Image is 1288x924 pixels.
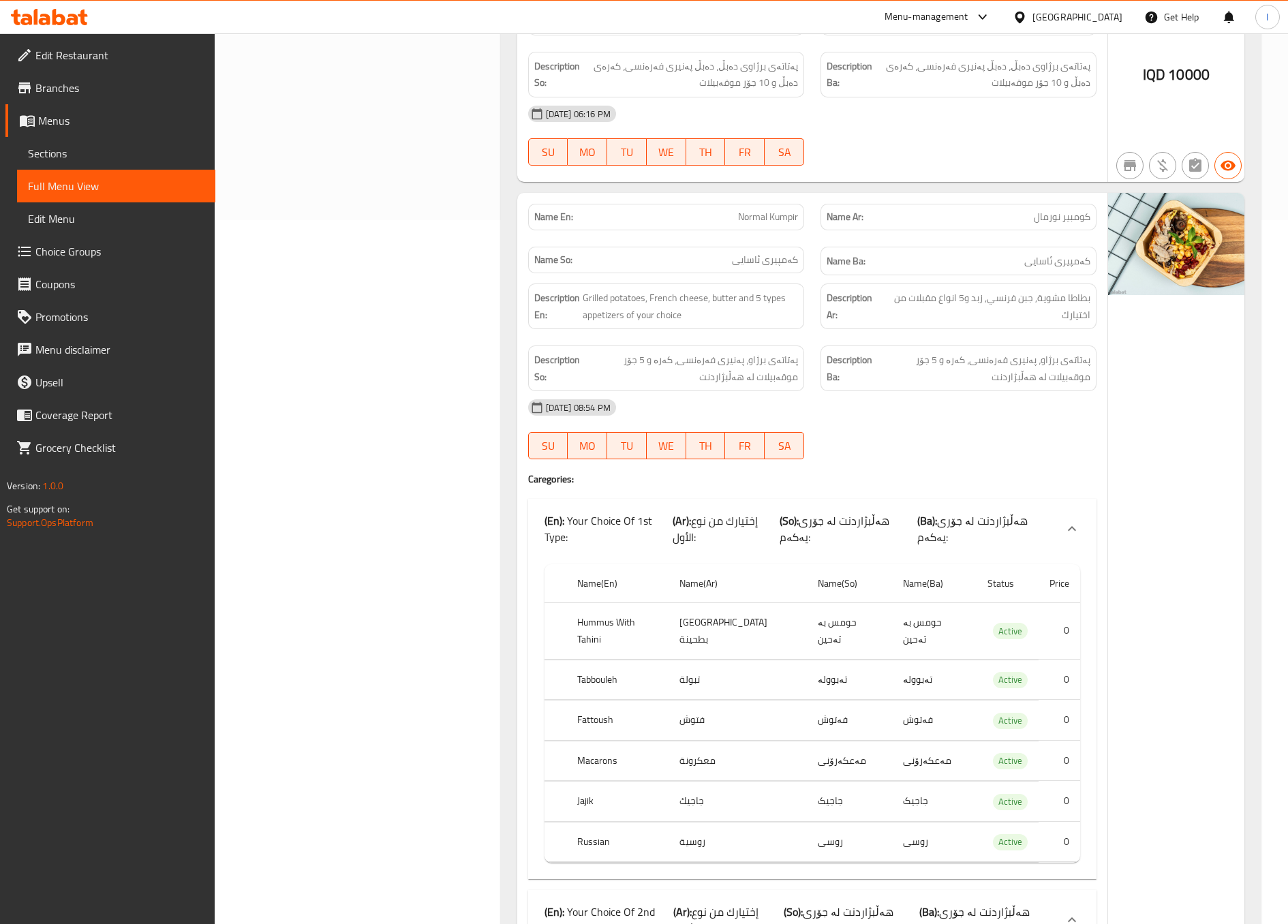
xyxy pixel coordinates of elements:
span: پەتاتەی برژاو، پەنیری فەرەنسی، کەرە و 5 جۆر موقەبیلات لە هەڵبژاردنت [583,352,798,385]
td: حومس بە تەحین [807,602,891,659]
span: 10000 [1168,61,1210,88]
td: حومس بە تەحین [892,602,977,659]
td: مەعکەرۆنی [892,741,977,781]
td: جاجيك [669,782,807,822]
span: SU [534,436,563,456]
strong: Description Ba: [827,352,874,385]
td: مەعکەرۆنی [807,741,891,781]
strong: Name Ar: [827,210,863,224]
button: SU [528,432,568,459]
button: TU [607,432,647,459]
th: Name(Ba) [892,564,977,603]
span: كومبير نورمال [1034,210,1090,224]
td: 0 [1039,660,1080,700]
strong: Name En: [534,210,573,224]
span: Sections [28,145,204,161]
strong: Name So: [534,253,572,267]
span: TU [613,436,641,456]
span: Coverage Report [35,407,204,423]
button: Purchased item [1149,152,1176,179]
span: IQD [1143,61,1165,88]
span: WE [652,436,681,456]
th: Hummus With Tahini [566,602,669,659]
strong: Description En: [534,290,580,323]
span: Version: [7,477,40,495]
td: فەتوش [892,700,977,741]
span: TH [692,436,720,456]
span: SU [534,142,563,162]
span: Active [993,623,1028,639]
h4: Caregories: [528,472,1097,486]
span: WE [652,142,681,162]
b: (So): [784,902,803,922]
button: WE [647,432,686,459]
button: Not has choices [1182,152,1209,179]
a: Upsell [5,366,215,399]
a: Edit Menu [17,202,215,235]
td: تبولة [669,660,807,700]
span: Menu disclaimer [35,341,204,358]
a: Coverage Report [5,399,215,431]
span: MO [573,436,602,456]
strong: Name Ba: [827,253,865,270]
a: Menus [5,104,215,137]
span: 1.0.0 [42,477,63,495]
th: Tabbouleh [566,660,669,700]
a: Menu disclaimer [5,333,215,366]
b: (Ba): [917,510,937,531]
td: تەبوولە [807,660,891,700]
button: TH [686,138,726,166]
span: FR [731,436,759,456]
span: Choice Groups [35,243,204,260]
span: [DATE] 06:16 PM [540,108,616,121]
span: Full Menu View [28,178,204,194]
span: کەمپیری ئاسایی [732,253,798,267]
span: MO [573,142,602,162]
span: l [1266,10,1268,25]
button: SA [765,432,804,459]
b: (Ar): [673,510,691,531]
button: FR [725,432,765,459]
td: 0 [1039,741,1080,781]
span: SA [770,142,799,162]
a: Coupons [5,268,215,301]
a: Edit Restaurant [5,39,215,72]
span: Promotions [35,309,204,325]
span: Branches [35,80,204,96]
span: إختيارك من نوع الأول: [673,510,758,547]
strong: Description Ar: [827,290,880,323]
td: معكرونة [669,741,807,781]
a: Choice Groups [5,235,215,268]
th: Russian [566,822,669,862]
a: Promotions [5,301,215,333]
span: Edit Restaurant [35,47,204,63]
td: 0 [1039,602,1080,659]
button: Not branch specific item [1116,152,1144,179]
span: Active [993,713,1028,728]
td: فەتوش [807,700,891,741]
td: 0 [1039,700,1080,741]
td: [GEOGRAPHIC_DATA] بطحينة [669,602,807,659]
span: Menus [38,112,204,129]
span: Active [993,834,1028,850]
button: WE [647,138,686,166]
td: 0 [1039,822,1080,862]
a: Sections [17,137,215,170]
th: Name(So) [807,564,891,603]
td: فتوش [669,700,807,741]
span: پەتاتەی برژاو، پەنیری فەرەنسی، کەرە و 5 جۆر موقەبیلات لە هەڵبژاردنت [876,352,1090,385]
a: Full Menu View [17,170,215,202]
span: بطاطا مشوية, جبن فرنسي, زبد و5 انواع مقبلات من اختيارك [883,290,1090,323]
th: Price [1039,564,1080,603]
a: Grocery Checklist [5,431,215,464]
span: Edit Menu [28,211,204,227]
b: (En): [545,510,564,531]
span: هەڵبژاردنت لە جۆری یەکەم: [780,510,889,547]
span: Active [993,794,1028,810]
div: Active [993,834,1028,850]
button: Available [1214,152,1242,179]
div: Active [993,753,1028,769]
th: Jajik [566,782,669,822]
button: MO [568,138,607,166]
